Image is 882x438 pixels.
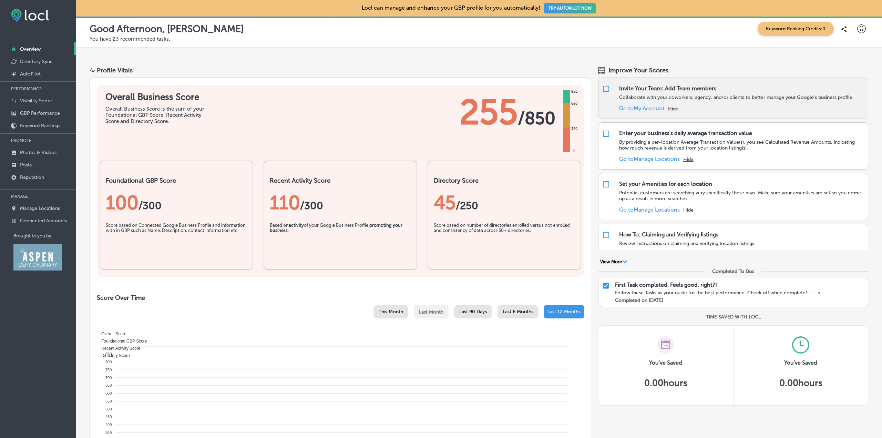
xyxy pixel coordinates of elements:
[456,200,478,212] span: /250
[434,191,575,214] div: 45
[105,383,112,387] tspan: 650
[96,353,130,358] span: Directory Score
[20,205,60,211] p: Manage Locations
[105,415,112,419] tspan: 450
[20,174,44,180] p: Reputation
[570,101,579,106] div: 680
[572,149,577,154] div: 0
[270,191,411,214] div: 110
[300,200,323,212] span: /300
[96,346,140,351] span: Recent Activity Score
[105,92,209,102] h1: Overall Business Score
[649,359,682,366] h3: You've Saved
[598,259,629,265] button: View More
[105,430,112,435] tspan: 350
[706,314,761,320] div: TIME SAVED WITH LOCL
[644,378,687,388] h5: 0.00 hours
[20,110,60,116] p: GBP Performance
[619,181,712,187] div: Set your Amenities for each location
[619,231,718,238] div: How To: Claiming and Verifying listings
[105,376,112,380] tspan: 700
[20,218,67,224] p: Connected Accounts
[779,378,822,388] h5: 0.00 hours
[270,177,411,184] h2: Recent Activity Score
[106,191,247,214] div: 100
[13,233,76,238] p: Brought to you by
[518,108,555,129] span: / 850
[619,130,752,136] div: Enter your business's daily average transaction value
[105,368,112,372] tspan: 750
[570,89,579,94] div: 850
[419,309,443,315] span: Last Month
[90,23,244,34] p: Good Afternoon, [PERSON_NAME]
[784,359,817,366] h3: You've Saved
[570,126,579,132] div: 340
[11,9,49,22] img: fda3e92497d09a02dc62c9cd864e3231.png
[619,105,665,112] a: Go toMy Account
[270,223,411,257] div: Based on of your Google Business Profile .
[608,67,668,74] span: Improve Your Scores
[758,22,834,36] span: Keyword Ranking Credits: 0
[90,36,868,42] p: You have 23 recommended tasks.
[20,123,60,129] p: Keyword Rankings
[619,190,864,202] p: Potential customers are searching very specifically these days. Make sure your amenities are set ...
[20,71,41,77] p: AutoPilot
[106,223,247,257] div: Score based on Connected Google Business Profile and information with in GBP such as Name, Descri...
[105,106,209,124] div: Overall Business Score is the sum of your Foundational GBP Score, Recent Activity Score and Direc...
[434,223,575,257] div: Score based on number of directories enrolled versus not enrolled and consistency of data across ...
[434,177,575,184] h2: Directory Score
[712,268,754,274] div: Completed To Dos
[619,139,864,151] p: By providing a per-location Average Transaction Value(s), you see Calculated Revenue Amounts, ind...
[105,407,112,411] tspan: 500
[20,150,57,155] p: Photos & Videos
[105,422,112,427] tspan: 400
[544,3,596,13] button: TRY AUTOPILOT NOW
[683,207,694,213] button: Hide
[683,156,694,162] button: Hide
[20,98,52,104] p: Visibility Score
[105,360,112,364] tspan: 800
[460,92,518,133] span: 255
[615,297,663,303] label: Completed on [DATE]
[105,391,112,395] tspan: 600
[503,309,533,315] span: Last 6 Months
[96,332,126,336] span: Overall Score
[97,294,584,302] h2: Score Over Time
[668,106,678,112] button: Hide
[615,282,717,288] p: First Task completed. Feels good, right?!
[97,67,133,74] div: Profile Vitals
[20,162,32,168] p: Posts
[13,244,62,271] img: Aspen
[96,339,147,344] span: Foundational GBP Score
[619,85,716,92] div: Invite Your Team: Add Team members
[20,46,41,52] p: Overview
[547,309,581,315] span: Last 12 Months
[619,94,854,100] p: Collaborate with your coworkers, agency, and/or clients to better manage your Google's business p...
[619,241,756,246] p: Review instructions on claiming and verifying location listings.
[106,177,247,184] h2: Foundational GBP Score
[619,156,680,162] a: Go toManage Locations
[20,59,53,64] p: Directory Sync
[289,223,304,228] b: activity
[615,290,864,296] div: Follow these Tasks as your guide for the best performance. Check off when complete! ---->
[105,399,112,403] tspan: 550
[379,309,403,315] span: This Month
[105,352,112,356] tspan: 850
[139,200,162,212] span: / 300
[459,309,487,315] span: Last 90 Days
[270,223,402,233] b: promoting your business
[619,206,680,213] a: Go toManage Locations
